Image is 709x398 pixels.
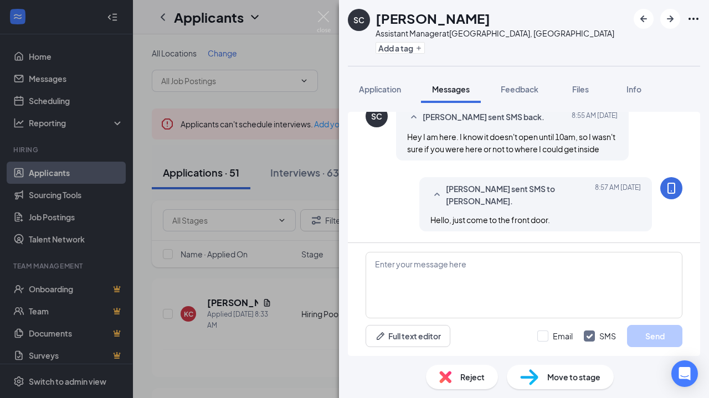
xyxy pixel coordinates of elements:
[353,14,364,25] div: SC
[626,84,641,94] span: Info
[664,12,677,25] svg: ArrowRight
[366,325,450,347] button: Full text editorPen
[572,84,589,94] span: Files
[665,182,678,195] svg: MobileSms
[432,84,470,94] span: Messages
[371,111,382,122] div: SC
[460,371,485,383] span: Reject
[407,111,420,124] svg: SmallChevronUp
[376,28,614,39] div: Assistant Manager at [GEOGRAPHIC_DATA], [GEOGRAPHIC_DATA]
[572,111,618,124] span: [DATE] 8:55 AM
[415,45,422,51] svg: Plus
[375,330,386,342] svg: Pen
[376,42,425,54] button: PlusAdd a tag
[687,12,700,25] svg: Ellipses
[430,188,444,201] svg: SmallChevronUp
[501,84,538,94] span: Feedback
[671,360,698,387] div: Open Intercom Messenger
[430,215,550,225] span: Hello, just come to the front door.
[423,111,544,124] span: [PERSON_NAME] sent SMS back.
[359,84,401,94] span: Application
[637,12,650,25] svg: ArrowLeftNew
[595,183,641,207] span: [DATE] 8:57 AM
[376,9,490,28] h1: [PERSON_NAME]
[634,9,654,29] button: ArrowLeftNew
[407,132,615,154] span: Hey I am here. I know it doesn't open until 10am, so I wasn't sure if you were here or not to whe...
[660,9,680,29] button: ArrowRight
[547,371,600,383] span: Move to stage
[627,325,682,347] button: Send
[446,183,591,207] span: [PERSON_NAME] sent SMS to [PERSON_NAME].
